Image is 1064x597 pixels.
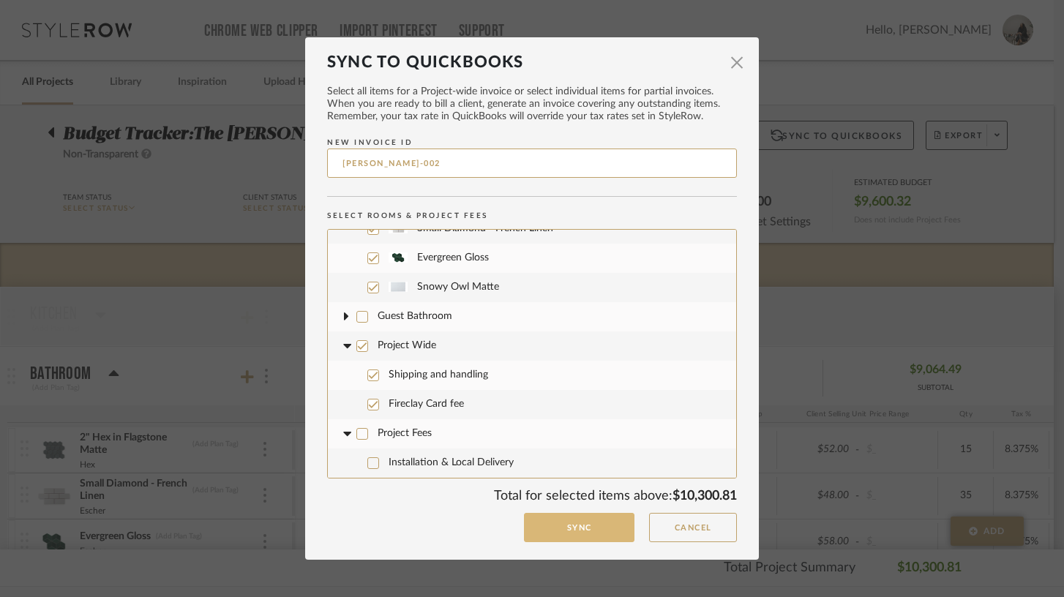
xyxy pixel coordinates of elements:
span: $10,300.81 [673,489,737,503]
button: Cancel [649,513,737,543]
div: Total for selected items above: [494,488,737,506]
dialog-header: Sync to QuickBooks [327,53,737,72]
span: Installation & Local Delivery [389,448,725,478]
span: × [729,45,746,80]
span: Guest Bathroom [378,311,452,321]
span: Project Fees [378,428,432,438]
span: New Invoice ID [327,139,413,146]
span: Snowy Owl Matte [417,273,725,302]
div: Select Rooms & Project Fees [327,211,737,222]
img: 84ddbe35-144c-4db2-afc5-c920e5446f58_50x50.jpg [389,277,408,296]
input: New Invoice ID [327,149,737,178]
span: Evergreen Gloss [417,244,725,273]
img: 5ac52eeb-139f-420f-a3fb-21ac384cdcf9_50x50.jpg [389,248,408,267]
span: Project Wide [378,340,436,350]
span: Fireclay Card fee [389,390,725,419]
button: Close [722,48,752,78]
span: Select all items for a Project-wide invoice or select individual items for partial invoices. When... [327,86,737,123]
span: Shipping and handling [389,361,725,390]
button: Sync [524,513,634,543]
